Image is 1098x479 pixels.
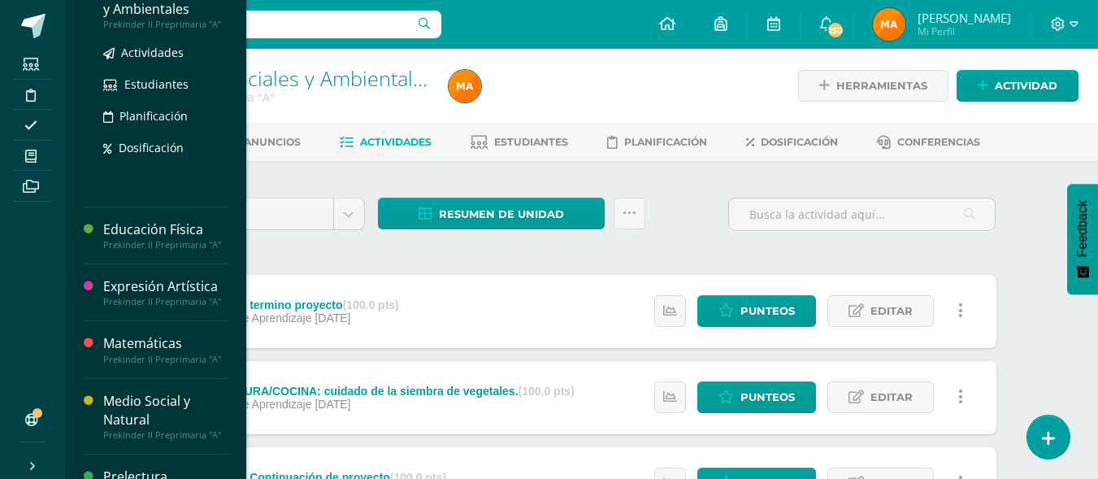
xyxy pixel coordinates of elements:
span: Sesiones de Aprendizaje [186,311,311,324]
span: Herramientas [836,71,927,101]
span: Actividades [360,136,432,148]
a: Actividades [340,129,432,155]
a: Actividades [103,43,227,62]
div: Prekinder II Preprimaria "A" [103,296,227,307]
a: Educación FísicaPrekinder II Preprimaria "A" [103,220,227,250]
a: Punteos [697,295,816,327]
div: Educación Física [103,220,227,239]
div: Medio Social y Natural [103,392,227,429]
a: Planificación [607,129,707,155]
a: Resumen de unidad [378,198,605,229]
span: Planificación [119,108,188,124]
span: Sesiones de Aprendizaje [186,398,311,411]
span: Planificación [624,136,707,148]
span: [PERSON_NAME] [918,10,1011,26]
div: AGRICULTURA/COCINA: cuidado de la siembra de vegetales. [186,385,574,398]
span: Resumen de unidad [439,199,564,229]
a: Punteos [697,381,816,413]
img: 457669d3d2726916090ab4ac0b5a95ca.png [873,8,905,41]
strong: (100.0 pts) [519,385,575,398]
a: MatemáticasPrekinder II Preprimaria "A" [103,334,227,364]
span: [DATE] [315,311,350,324]
a: Destrezas Sociales y Ambientales [127,64,434,92]
span: Estudiantes [494,136,568,148]
input: Busca un usuario... [76,11,441,38]
div: COSTURA: termino proyecto [186,298,398,311]
span: Actividades [121,45,184,60]
span: Dosificación [119,140,184,155]
span: Editar [870,296,913,326]
div: Expresión Artística [103,277,227,296]
span: Mi Perfil [918,24,1011,38]
div: Prekinder II Preprimaria "A" [103,354,227,365]
a: Unidad 3 [168,198,364,229]
a: Anuncios [222,129,301,155]
span: Punteos [740,296,795,326]
span: Editar [870,382,913,412]
div: Prekinder II Preprimaria "A" [103,239,227,250]
span: Conferencias [897,136,980,148]
a: Expresión ArtísticaPrekinder II Preprimaria "A" [103,277,227,307]
div: Prekinder II Preprimaria "A" [103,19,227,30]
span: Dosificación [761,136,838,148]
input: Busca la actividad aquí... [729,198,995,230]
a: Actividad [957,70,1078,102]
a: Herramientas [798,70,948,102]
a: Estudiantes [103,75,227,94]
span: Anuncios [244,136,301,148]
a: Estudiantes [471,129,568,155]
a: Medio Social y NaturalPrekinder II Preprimaria "A" [103,392,227,441]
div: Prekinder II Preprimaria "A" [103,429,227,441]
h1: Destrezas Sociales y Ambientales [127,67,429,89]
span: Actividad [995,71,1057,101]
a: Dosificación [746,129,838,155]
span: Estudiantes [124,76,189,92]
button: Feedback - Mostrar encuesta [1067,184,1098,294]
div: Matemáticas [103,334,227,353]
img: 457669d3d2726916090ab4ac0b5a95ca.png [449,70,481,102]
span: Unidad 3 [180,198,321,229]
a: Conferencias [877,129,980,155]
span: Punteos [740,382,795,412]
span: 150 [827,21,844,39]
strong: (100.0 pts) [343,298,399,311]
a: Planificación [103,107,227,125]
a: Dosificación [103,138,227,157]
span: [DATE] [315,398,350,411]
span: Feedback [1075,200,1090,257]
div: Prekinder I Preprimaria 'A' [127,89,429,105]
